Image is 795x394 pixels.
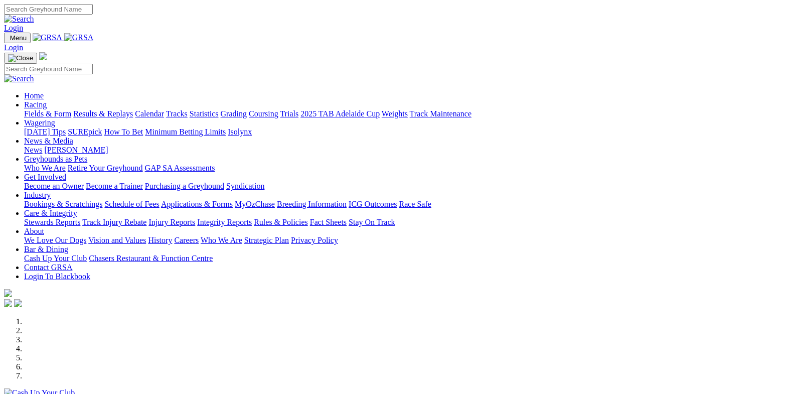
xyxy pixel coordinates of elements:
[24,263,72,272] a: Contact GRSA
[24,146,42,154] a: News
[24,173,66,181] a: Get Involved
[190,109,219,118] a: Statistics
[24,100,47,109] a: Racing
[166,109,188,118] a: Tracks
[24,109,791,118] div: Racing
[24,272,90,281] a: Login To Blackbook
[24,218,791,227] div: Care & Integrity
[24,200,102,208] a: Bookings & Scratchings
[24,137,73,145] a: News & Media
[197,218,252,226] a: Integrity Reports
[249,109,278,118] a: Coursing
[24,91,44,100] a: Home
[4,43,23,52] a: Login
[300,109,380,118] a: 2025 TAB Adelaide Cup
[24,191,51,199] a: Industry
[24,182,84,190] a: Become an Owner
[24,209,77,217] a: Care & Integrity
[24,164,66,172] a: Who We Are
[104,200,159,208] a: Schedule of Fees
[64,33,94,42] img: GRSA
[14,299,22,307] img: twitter.svg
[24,200,791,209] div: Industry
[148,218,195,226] a: Injury Reports
[221,109,247,118] a: Grading
[10,34,27,42] span: Menu
[4,15,34,24] img: Search
[399,200,431,208] a: Race Safe
[135,109,164,118] a: Calendar
[82,218,146,226] a: Track Injury Rebate
[310,218,347,226] a: Fact Sheets
[226,182,264,190] a: Syndication
[24,236,791,245] div: About
[4,33,31,43] button: Toggle navigation
[228,127,252,136] a: Isolynx
[4,289,12,297] img: logo-grsa-white.png
[24,245,68,253] a: Bar & Dining
[24,164,791,173] div: Greyhounds as Pets
[145,127,226,136] a: Minimum Betting Limits
[68,164,143,172] a: Retire Your Greyhound
[161,200,233,208] a: Applications & Forms
[24,236,86,244] a: We Love Our Dogs
[24,254,791,263] div: Bar & Dining
[277,200,347,208] a: Breeding Information
[148,236,172,244] a: History
[4,53,37,64] button: Toggle navigation
[201,236,242,244] a: Who We Are
[4,299,12,307] img: facebook.svg
[24,182,791,191] div: Get Involved
[24,118,55,127] a: Wagering
[254,218,308,226] a: Rules & Policies
[44,146,108,154] a: [PERSON_NAME]
[4,74,34,83] img: Search
[24,127,791,137] div: Wagering
[410,109,471,118] a: Track Maintenance
[24,227,44,235] a: About
[291,236,338,244] a: Privacy Policy
[24,146,791,155] div: News & Media
[4,64,93,74] input: Search
[24,155,87,163] a: Greyhounds as Pets
[145,182,224,190] a: Purchasing a Greyhound
[8,54,33,62] img: Close
[33,33,62,42] img: GRSA
[24,127,66,136] a: [DATE] Tips
[244,236,289,244] a: Strategic Plan
[174,236,199,244] a: Careers
[24,218,80,226] a: Stewards Reports
[24,254,87,262] a: Cash Up Your Club
[86,182,143,190] a: Become a Trainer
[39,52,47,60] img: logo-grsa-white.png
[349,200,397,208] a: ICG Outcomes
[88,236,146,244] a: Vision and Values
[24,109,71,118] a: Fields & Form
[349,218,395,226] a: Stay On Track
[145,164,215,172] a: GAP SA Assessments
[68,127,102,136] a: SUREpick
[280,109,298,118] a: Trials
[382,109,408,118] a: Weights
[89,254,213,262] a: Chasers Restaurant & Function Centre
[235,200,275,208] a: MyOzChase
[104,127,143,136] a: How To Bet
[73,109,133,118] a: Results & Replays
[4,4,93,15] input: Search
[4,24,23,32] a: Login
